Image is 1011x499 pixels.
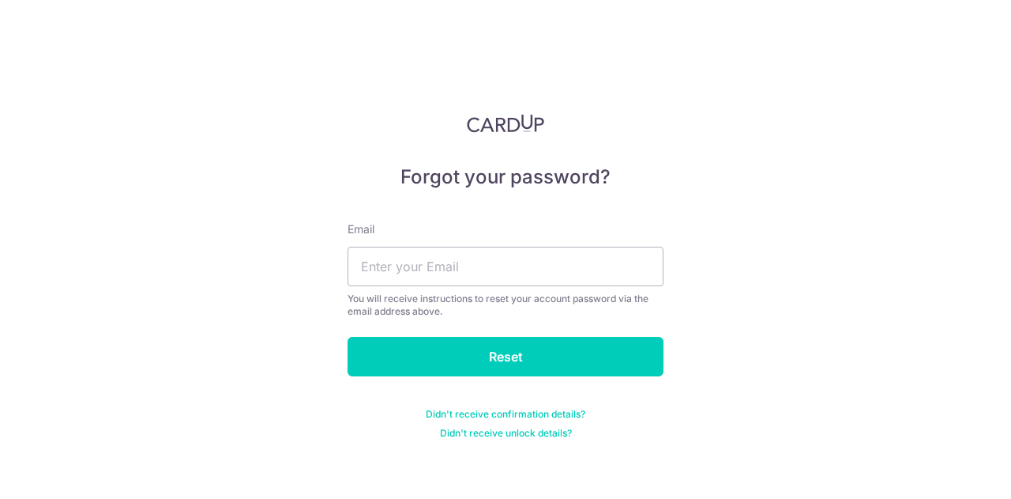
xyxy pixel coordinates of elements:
a: Didn't receive unlock details? [440,427,572,440]
img: CardUp Logo [467,114,544,133]
input: Enter your Email [348,247,663,286]
div: You will receive instructions to reset your account password via the email address above. [348,293,663,318]
a: Didn't receive confirmation details? [426,408,585,421]
input: Reset [348,337,663,376]
label: Email [348,221,374,237]
h5: Forgot your password? [348,164,663,190]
